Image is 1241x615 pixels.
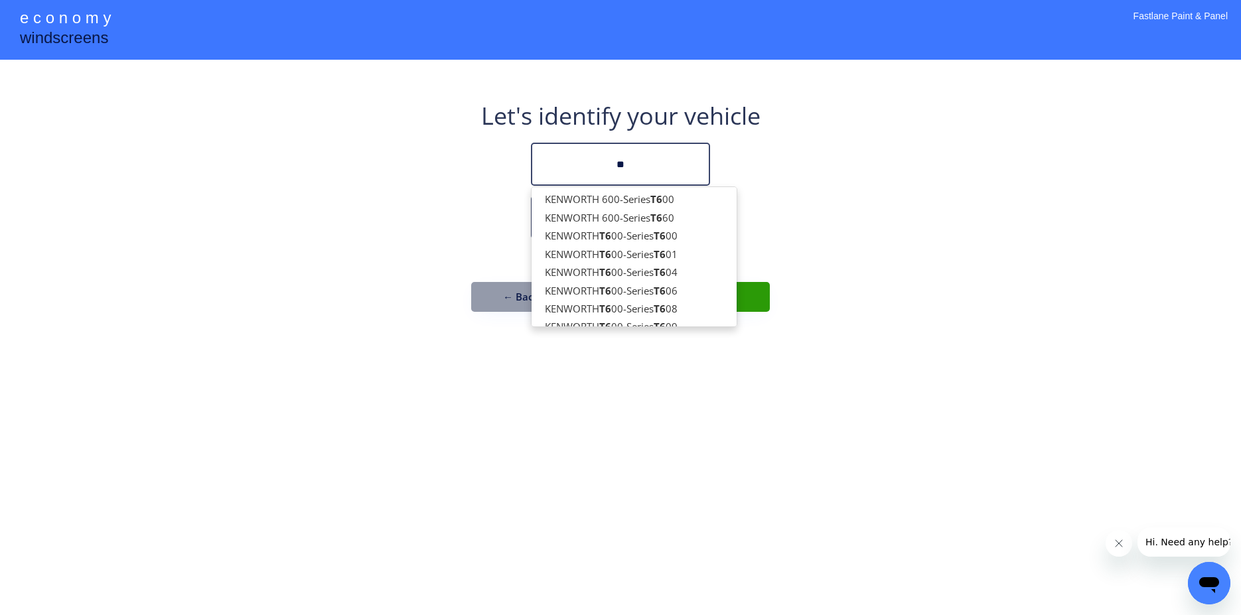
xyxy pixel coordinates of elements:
p: KENWORTH 00-Series 06 [532,282,737,300]
div: e c o n o m y [20,7,111,32]
div: Let's identify your vehicle [481,100,761,133]
p: KENWORTH 00-Series 09 [532,318,737,336]
strong: T6 [654,302,666,315]
strong: T6 [654,284,666,297]
p: KENWORTH 00-Series 04 [532,263,737,281]
div: windscreens [20,27,108,52]
button: ← Back [471,282,571,312]
p: KENWORTH 600-Series 00 [532,190,737,208]
p: KENWORTH 600-Series 60 [532,209,737,227]
strong: T6 [654,229,666,242]
strong: T6 [650,211,662,224]
div: Fastlane Paint & Panel [1133,10,1228,40]
iframe: Close message [1106,530,1132,557]
strong: T6 [599,247,611,261]
strong: T6 [650,192,662,206]
strong: T6 [599,229,611,242]
strong: T6 [654,247,666,261]
strong: T6 [599,320,611,333]
strong: T6 [654,265,666,279]
p: KENWORTH 00-Series 01 [532,245,737,263]
p: KENWORTH 00-Series 00 [532,227,737,245]
iframe: Message from company [1137,527,1230,557]
strong: T6 [654,320,666,333]
strong: T6 [599,284,611,297]
p: KENWORTH 00-Series 08 [532,300,737,318]
strong: T6 [599,265,611,279]
span: Hi. Need any help? [8,9,96,20]
iframe: Button to launch messaging window [1188,562,1230,604]
strong: T6 [599,302,611,315]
